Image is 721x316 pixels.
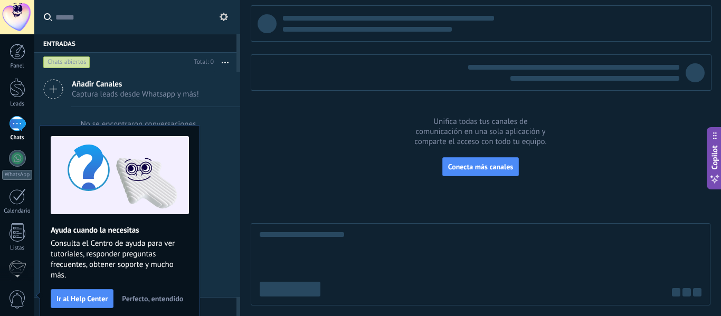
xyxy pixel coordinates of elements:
span: Conecta más canales [448,162,513,171]
div: Palabras clave [124,62,168,69]
span: Ir al Help Center [56,295,108,302]
div: Chats abiertos [43,56,90,69]
span: Copilot [709,145,720,169]
div: Panel [2,63,33,70]
img: website_grey.svg [17,27,25,36]
button: Perfecto, entendido [117,291,188,307]
img: tab_domain_overview_orange.svg [44,61,52,70]
span: Añadir Canales [72,79,199,89]
div: WhatsApp [2,170,32,180]
div: No se encontraron conversaciones [81,119,196,129]
div: v 4.0.25 [30,17,52,25]
img: tab_keywords_by_traffic_grey.svg [112,61,121,70]
div: Entradas [34,34,236,53]
div: Listas [2,245,33,252]
img: logo_orange.svg [17,17,25,25]
div: Total: 0 [190,57,214,68]
span: Captura leads desde Whatsapp y más! [72,89,199,99]
button: Más [214,53,236,72]
button: Conecta más canales [442,157,519,176]
div: Dominio: [DOMAIN_NAME] [27,27,118,36]
div: Chats [2,135,33,141]
div: Dominio [55,62,81,69]
div: Calendario [2,208,33,215]
span: Consulta el Centro de ayuda para ver tutoriales, responder preguntas frecuentes, obtener soporte ... [51,238,189,281]
div: Leads [2,101,33,108]
span: Perfecto, entendido [122,295,183,302]
h2: Ayuda cuando la necesitas [51,225,189,235]
button: Ir al Help Center [51,289,113,308]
